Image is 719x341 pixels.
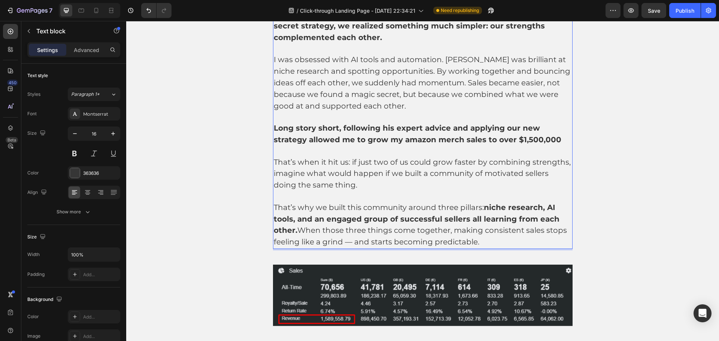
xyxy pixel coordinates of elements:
div: Text style [27,72,48,79]
span: I was obsessed with AI tools and automation. [PERSON_NAME] was brilliant at niche research and sp... [148,34,444,89]
div: Background [27,295,64,305]
button: Show more [27,205,120,219]
div: Styles [27,91,40,98]
span: Click-through Landing Page - [DATE] 22:34:21 [300,7,415,15]
div: Beta [6,137,18,143]
div: Width [27,251,40,258]
div: Align [27,188,48,198]
strong: niche research, AI tools, and an engaged group of successful sellers all learning from each other. [148,182,433,214]
div: Add... [83,333,118,340]
span: That’s when it hit us: if just two of us could grow faster by combining strengths, imagine what w... [148,137,445,169]
span: Need republishing [441,7,479,14]
span: / [297,7,298,15]
p: 7 [49,6,52,15]
span: Save [648,7,660,14]
div: 450 [7,80,18,86]
div: 363636 [83,170,118,177]
div: Size [27,128,47,138]
button: 7 [3,3,56,18]
p: Settings [37,46,58,54]
span: Paragraph 1* [71,91,100,98]
button: Paragraph 1* [68,88,120,101]
div: Add... [83,271,118,278]
span: That’s why we built this community around three pillars: When those three things come together, m... [148,182,441,225]
p: Text block [36,27,100,36]
div: Undo/Redo [141,3,172,18]
div: Color [27,170,39,176]
div: Publish [676,7,694,15]
div: Show more [57,208,91,216]
iframe: Design area [126,21,719,341]
strong: Long story short, following his expert advice and applying our new strategy allowed me to grow my... [148,103,435,123]
img: gempages_497833203315246216-286f9b13-1f4a-43a4-baf9-b2ee8559834e.png [147,244,446,305]
button: Save [641,3,666,18]
input: Auto [68,248,120,261]
p: Advanced [74,46,99,54]
div: Montserrat [83,111,118,118]
div: Add... [83,314,118,320]
div: Padding [27,271,45,278]
div: Font [27,110,37,117]
div: Open Intercom Messenger [694,304,712,322]
div: Size [27,232,47,242]
div: Color [27,313,39,320]
div: Image [27,333,40,340]
button: Publish [669,3,701,18]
